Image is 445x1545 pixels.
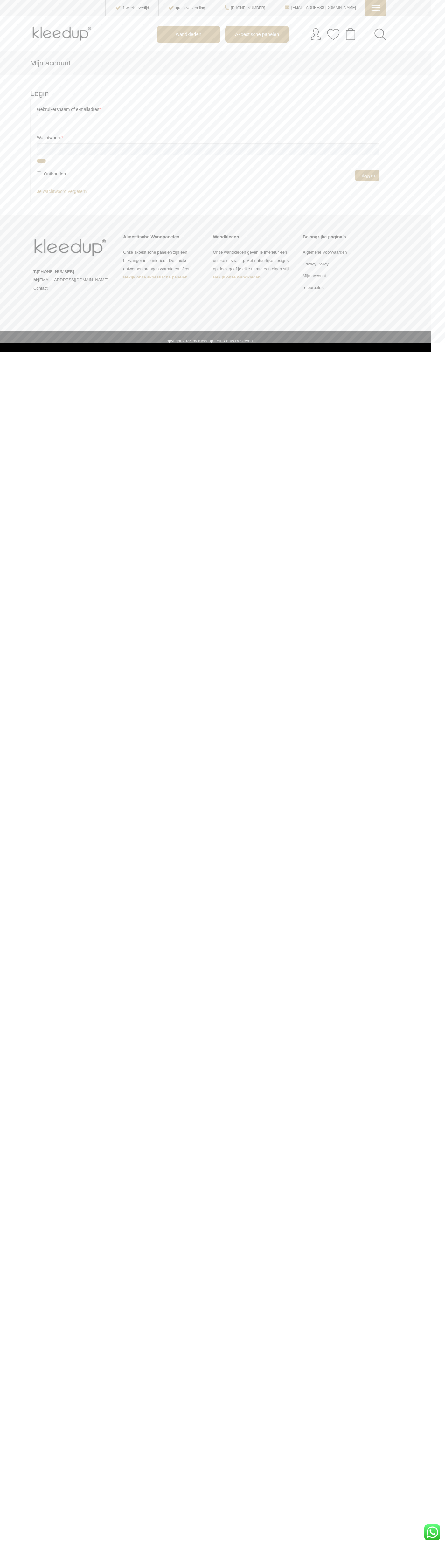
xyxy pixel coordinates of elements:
strong: T: [33,269,37,274]
a: Bekijk onze wandkleden [213,275,261,279]
h2: Login [30,88,386,99]
a: retourbeleid [303,285,325,290]
a: Bekijk onze akoestische panelen [123,275,187,279]
a: Je wachtwoord vergeten? [37,189,88,194]
div: Wandkleden [213,234,293,240]
nav: Main menu [157,26,391,43]
button: Wachtwoord weergeven [37,159,46,163]
div: Belangrijke pagina’s [303,234,383,240]
p: Onze akoestische panelen zijn een blikvanger in je interieur. De unieke ontwerpen brengen warmte ... [123,248,203,281]
a: Algemene Voorwaarden [303,250,347,255]
a: Privacy Policy [303,262,329,266]
button: Inloggen [355,170,379,181]
img: account.svg [309,28,322,41]
a: Your cart [340,26,361,42]
a: Akoestische panelen [226,26,288,42]
span: Onthouden [44,171,66,176]
label: Wachtwoord [37,134,379,142]
a: Search [374,28,386,40]
input: Onthouden [37,171,41,175]
label: Gebruikersnaam of e-mailadres [37,105,379,113]
span: Akoestische panelen [232,29,282,39]
div: Copyright 2025 by Kleedup - All Rights Reserved [30,337,386,345]
img: verlanglijstje.svg [327,28,340,41]
span: wandkleden [172,29,205,39]
a: Contact [33,286,48,291]
strong: M: [33,278,38,282]
img: Kleedup [30,21,96,46]
a: wandkleden [157,26,220,42]
span: Mijn account [30,59,71,67]
p: [PHONE_NUMBER] [EMAIL_ADDRESS][DOMAIN_NAME] [33,268,114,292]
a: Mijn account [303,273,326,278]
p: Onze wandkleden geven je interieur een unieke uitstraling. Met natuurlijke designs op doek geef j... [213,248,293,281]
div: Akoestische Wandpanelen [123,234,203,240]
